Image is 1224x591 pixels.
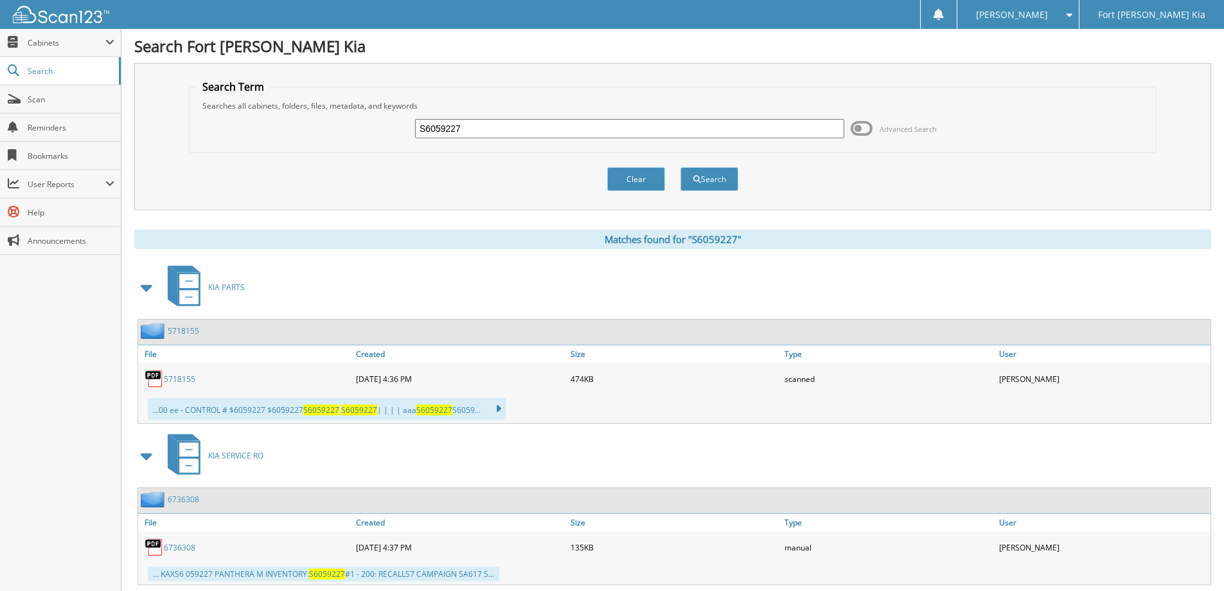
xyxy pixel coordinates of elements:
img: scan123-logo-white.svg [13,6,109,23]
a: Type [781,345,996,363]
a: Created [353,514,567,531]
h1: Search Fort [PERSON_NAME] Kia [134,35,1211,57]
div: 135KB [567,534,782,560]
img: PDF.png [145,369,164,388]
a: Size [567,345,782,363]
img: folder2.png [141,491,168,507]
span: User Reports [28,179,105,190]
div: 474KB [567,366,782,392]
span: Bookmarks [28,150,114,161]
a: 5718155 [168,325,199,336]
button: Clear [607,167,665,191]
span: S6059227 [303,405,339,415]
span: Cabinets [28,37,105,48]
span: KIA PARTS [208,282,245,293]
a: Size [567,514,782,531]
span: KIA SERVICE RO [208,450,263,461]
img: folder2.png [141,323,168,339]
iframe: Chat Widget [1160,529,1224,591]
div: [PERSON_NAME] [996,366,1211,392]
a: Created [353,345,567,363]
a: KIA SERVICE RO [160,430,263,481]
button: Search [680,167,738,191]
span: [PERSON_NAME] [976,11,1048,19]
div: [PERSON_NAME] [996,534,1211,560]
a: 6736308 [164,542,195,553]
span: S6059227 [416,405,452,415]
a: User [996,345,1211,363]
div: manual [781,534,996,560]
a: Type [781,514,996,531]
span: Fort [PERSON_NAME] Kia [1098,11,1205,19]
span: Announcements [28,235,114,246]
a: 5718155 [164,374,195,385]
span: Advanced Search [880,124,937,134]
a: User [996,514,1211,531]
span: Reminders [28,122,114,133]
div: [DATE] 4:36 PM [353,366,567,392]
span: S6059227 [341,405,377,415]
div: scanned [781,366,996,392]
a: 6736308 [168,494,199,505]
div: Searches all cabinets, folders, files, metadata, and keywords [196,100,1149,111]
div: [DATE] 4:37 PM [353,534,567,560]
span: Scan [28,94,114,105]
span: Search [28,66,112,77]
a: File [138,345,353,363]
div: ...00 ee - CONTROL # $6059227 $6059227 | | | | aaa S6059... [148,398,506,420]
a: KIA PARTS [160,262,245,313]
span: Help [28,207,114,218]
div: ... KAXS6 059227 PANTHERA M INVENTORY: #1 - 200: RECALLS7 CAMPAIGN SA617 S... [148,567,499,581]
img: PDF.png [145,538,164,557]
div: Matches found for "S6059227" [134,230,1211,249]
span: S6059227 [309,568,345,579]
legend: Search Term [196,80,271,94]
a: File [138,514,353,531]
